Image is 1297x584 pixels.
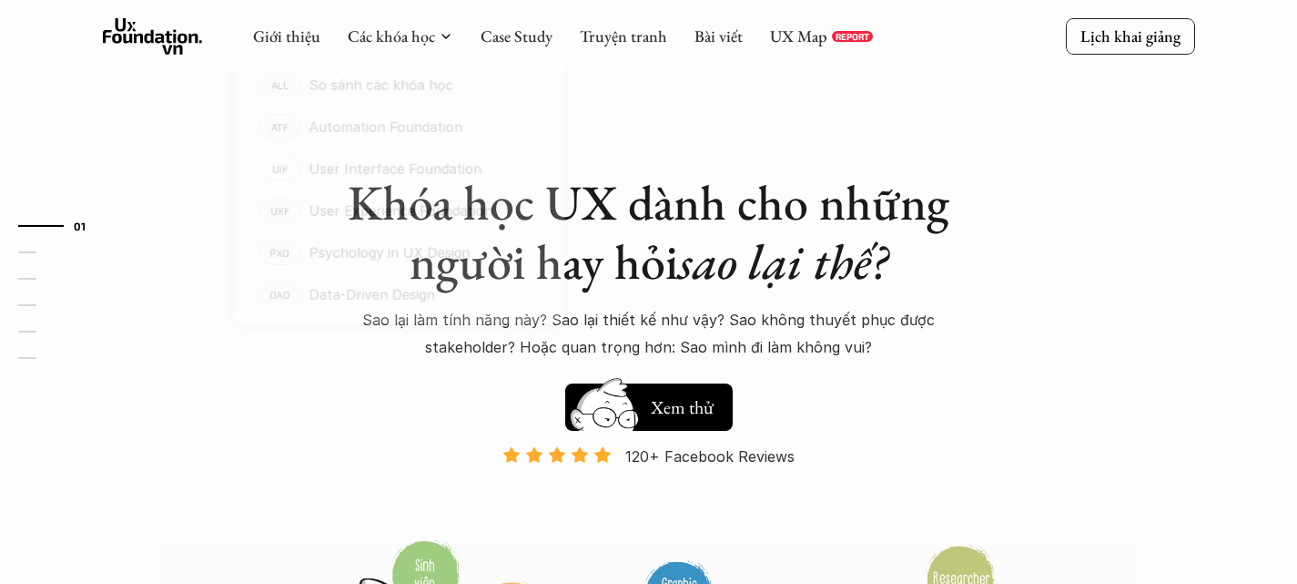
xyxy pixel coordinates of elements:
h1: Khóa học UX dành cho những người hay hỏi [330,173,968,292]
a: Bài viết [694,26,743,46]
h5: Xem thử [651,394,714,420]
a: ALLSo sánh các khóa học [233,64,563,106]
p: User Experience Foundation [309,198,491,223]
a: Case Study [481,26,552,46]
p: UIF [271,163,287,175]
p: Psychology in UX Design [309,240,470,265]
p: Sao lại làm tính năng này? Sao lại thiết kế như vậy? Sao không thuyết phục được stakeholder? Hoặc... [339,306,958,362]
a: Lịch khai giảng [1066,18,1195,54]
p: DAD [269,289,290,301]
p: 120+ Facebook Reviews [625,443,795,470]
a: UX Map [770,26,827,46]
a: Các khóa học [348,26,435,46]
p: User Interface Foundation [309,156,481,181]
p: Lịch khai giảng [1080,26,1180,46]
a: REPORT [832,31,873,42]
p: Automation Foundation [309,114,461,139]
a: 120+ Facebook Reviews [487,446,811,538]
em: sao lại thế? [678,230,887,293]
a: Xem thử [565,374,733,431]
a: DADData-Driven Design [233,273,563,315]
p: UXF [270,205,289,217]
a: PXDPsychology in UX Design [233,231,563,273]
p: So sánh các khóa học [309,72,452,97]
p: PXD [269,247,289,259]
p: REPORT [836,31,869,42]
a: 01 [18,215,105,237]
a: Giới thiệu [253,26,320,46]
strong: 01 [74,220,86,232]
a: UIFUser Interface Foundation [233,148,563,190]
p: ALL [271,79,289,91]
p: ATF [271,121,289,133]
a: Truyện tranh [580,26,667,46]
a: ATFAutomation Foundation [233,106,563,148]
a: UXFUser Experience Foundation [233,190,563,231]
p: Data-Driven Design [309,282,434,307]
